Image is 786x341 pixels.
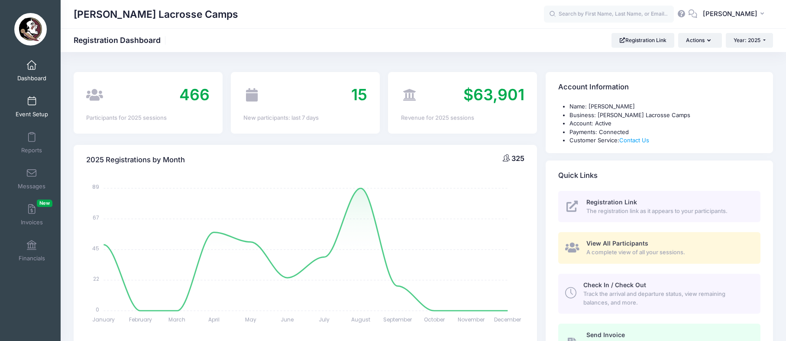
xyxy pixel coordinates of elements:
h4: Account Information [558,75,629,100]
tspan: 89 [93,183,100,190]
a: View All Participants A complete view of all your sessions. [558,232,760,264]
div: Revenue for 2025 sessions [401,114,524,122]
tspan: June [281,316,294,323]
tspan: July [319,316,330,323]
li: Account: Active [569,119,760,128]
li: Payments: Connected [569,128,760,137]
span: View All Participants [586,239,648,247]
button: Year: 2025 [726,33,773,48]
a: Check In / Check Out Track the arrival and departure status, view remaining balances, and more. [558,274,760,314]
span: [PERSON_NAME] [703,9,757,19]
tspan: 22 [94,275,100,282]
input: Search by First Name, Last Name, or Email... [544,6,674,23]
span: The registration link as it appears to your participants. [586,207,750,216]
span: Messages [18,183,45,190]
a: Event Setup [11,92,52,122]
span: A complete view of all your sessions. [586,248,750,257]
a: Messages [11,164,52,194]
button: [PERSON_NAME] [697,4,773,24]
span: $63,901 [463,85,524,104]
tspan: January [93,316,115,323]
span: Send Invoice [586,331,625,338]
tspan: November [458,316,485,323]
tspan: March [169,316,186,323]
h1: Registration Dashboard [74,36,168,45]
tspan: April [208,316,220,323]
tspan: 0 [96,305,100,313]
tspan: September [383,316,412,323]
span: New [37,200,52,207]
tspan: December [495,316,522,323]
span: Track the arrival and departure status, view remaining balances, and more. [583,290,750,307]
a: Contact Us [619,137,649,144]
tspan: 67 [93,214,100,221]
h4: Quick Links [558,163,598,188]
a: Registration Link The registration link as it appears to your participants. [558,191,760,223]
span: Year: 2025 [734,37,760,43]
tspan: February [129,316,152,323]
span: 15 [351,85,367,104]
button: Actions [678,33,721,48]
img: Sara Tisdale Lacrosse Camps [14,13,47,46]
a: InvoicesNew [11,200,52,230]
span: Check In / Check Out [583,281,646,289]
li: Business: [PERSON_NAME] Lacrosse Camps [569,111,760,120]
span: Financials [19,255,45,262]
a: Financials [11,236,52,266]
tspan: August [351,316,370,323]
span: Dashboard [17,75,46,82]
h4: 2025 Registrations by Month [86,148,185,172]
span: Registration Link [586,198,637,206]
a: Registration Link [611,33,674,48]
a: Reports [11,128,52,158]
tspan: 45 [93,244,100,252]
tspan: May [245,316,256,323]
tspan: October [424,316,445,323]
span: Invoices [21,219,43,226]
div: New participants: last 7 days [243,114,367,122]
span: Reports [21,147,42,154]
span: 325 [511,154,524,163]
span: 466 [179,85,210,104]
h1: [PERSON_NAME] Lacrosse Camps [74,4,238,24]
a: Dashboard [11,56,52,86]
li: Customer Service: [569,136,760,145]
li: Name: [PERSON_NAME] [569,102,760,111]
span: Event Setup [16,111,48,118]
div: Participants for 2025 sessions [86,114,210,122]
